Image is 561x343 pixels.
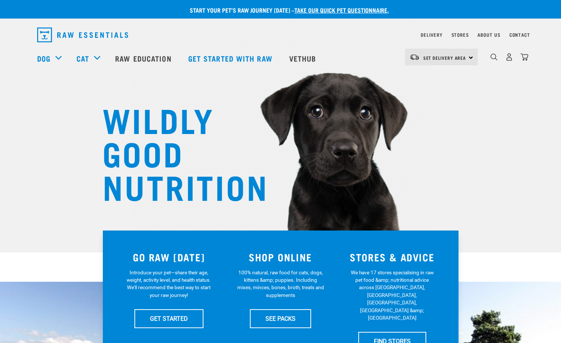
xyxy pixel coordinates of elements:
a: Get started with Raw [181,43,282,73]
h1: WILDLY GOOD NUTRITION [102,102,251,202]
h3: SHOP ONLINE [229,251,332,263]
a: Vethub [282,43,326,73]
p: Introduce your pet—share their age, weight, activity level, and health status. We'll recommend th... [125,269,212,299]
a: Cat [76,53,89,64]
p: 100% natural, raw food for cats, dogs, kittens &amp; puppies. Including mixes, minces, bones, bro... [237,269,324,299]
img: van-moving.png [410,54,420,61]
a: Delivery [421,33,442,36]
a: Raw Education [108,43,180,73]
img: home-icon@2x.png [521,53,528,61]
img: user.png [505,53,513,61]
img: home-icon-1@2x.png [490,53,498,61]
a: Stores [451,33,469,36]
p: We have 17 stores specialising in raw pet food &amp; nutritional advice across [GEOGRAPHIC_DATA],... [349,269,436,322]
a: take our quick pet questionnaire. [294,8,389,12]
span: Set Delivery Area [423,56,466,59]
h3: GO RAW [DATE] [118,251,221,263]
a: Contact [509,33,530,36]
h3: STORES & ADVICE [341,251,444,263]
nav: dropdown navigation [31,24,530,45]
img: Raw Essentials Logo [37,27,128,42]
a: Dog [37,53,50,64]
a: GET STARTED [134,309,203,328]
a: About Us [477,33,500,36]
a: SEE PACKS [250,309,311,328]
